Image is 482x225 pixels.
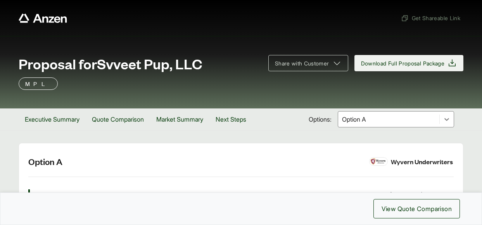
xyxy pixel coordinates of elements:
[150,108,209,130] button: Market Summary
[401,14,460,22] span: Get Shareable Link
[86,108,150,130] button: Quote Comparison
[248,189,313,209] th: Limit
[382,204,452,213] span: View Quote Comparison
[268,55,348,71] button: Share with Customer
[319,189,383,209] th: Retention
[19,14,67,23] a: Anzen website
[19,108,86,130] button: Executive Summary
[209,108,252,130] button: Next Steps
[275,59,329,67] span: Share with Customer
[398,11,463,25] button: Get Shareable Link
[373,199,460,218] button: View Quote Comparison
[19,56,202,71] span: Proposal for Svveet Pup, LLC
[309,115,332,124] span: Options:
[370,158,387,166] img: Wyvern Underwriters logo
[177,189,242,209] th: Coverage
[389,189,454,209] th: Annual Premium
[28,156,360,167] h2: Option A
[36,189,171,209] th: Carrier
[354,55,464,71] button: Download Full Proposal Package
[391,156,453,167] div: Wyvern Underwriters
[25,79,51,88] p: MPL
[361,59,445,67] span: Download Full Proposal Package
